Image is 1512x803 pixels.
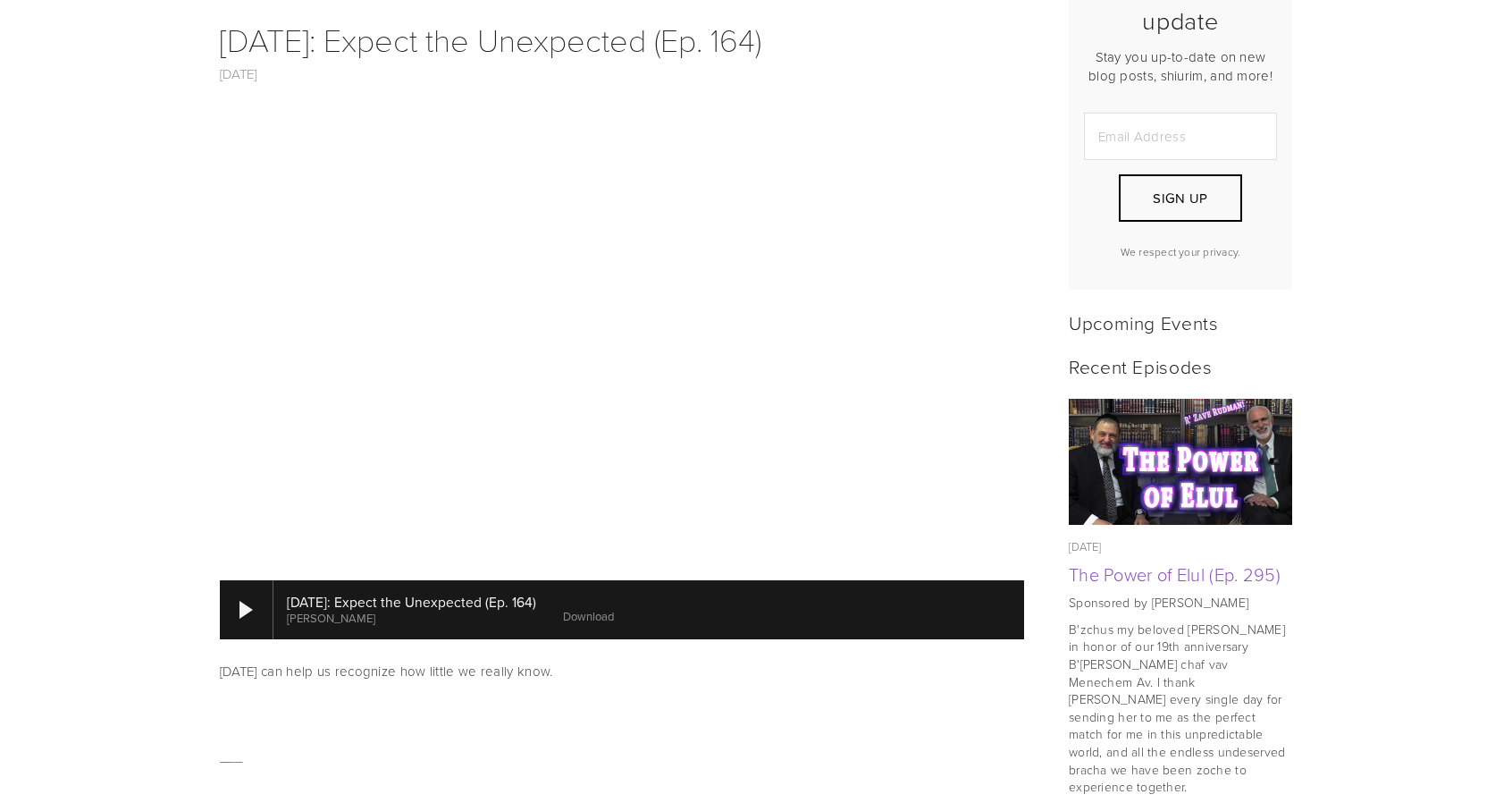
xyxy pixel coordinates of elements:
[1084,47,1277,85] p: Stay you up-to-date on new blog posts, shiurim, and more!
[1069,355,1292,377] h2: Recent Episodes
[563,608,614,624] a: Download
[1069,594,1292,612] p: Sponsored by [PERSON_NAME]
[220,661,1024,682] p: [DATE] can help us recognize how little we really know.
[1069,621,1292,796] p: B'zchus my beloved [PERSON_NAME] in honor of our 19th anniversary B'[PERSON_NAME] chaf vav Menech...
[1069,562,1281,587] a: The Power of Elul (Ep. 295)
[220,747,1024,768] p: ___
[1069,399,1292,525] a: The Power of Elul (Ep. 295)
[1069,399,1293,525] img: The Power of Elul (Ep. 295)
[220,64,257,83] a: [DATE]
[1153,189,1207,207] span: Sign Up
[1119,174,1242,222] button: Sign Up
[1084,113,1277,160] input: Email Address
[220,17,761,61] a: [DATE]: Expect the Unexpected (Ep. 164)
[1069,311,1292,334] h2: Upcoming Events
[1069,538,1102,554] time: [DATE]
[1084,244,1277,259] p: We respect your privacy.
